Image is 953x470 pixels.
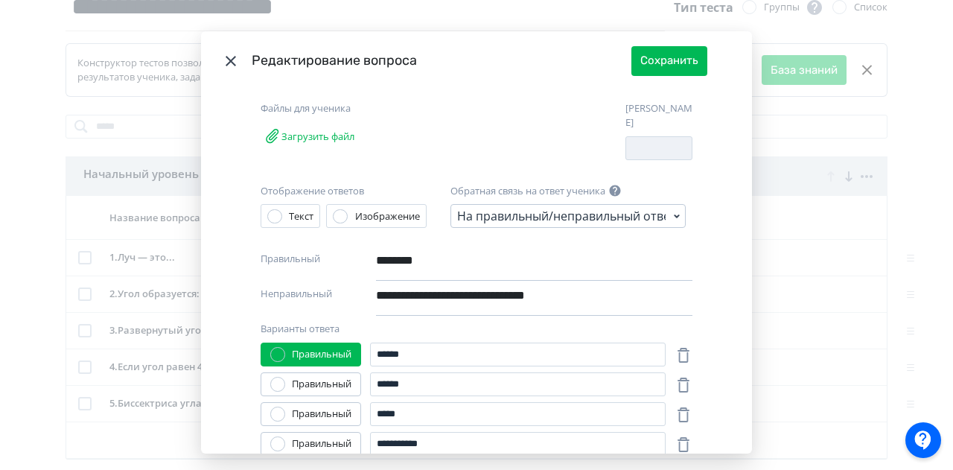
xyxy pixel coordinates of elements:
div: Текст [289,209,313,224]
label: Неправильный [261,287,332,310]
div: Файлы для ученика [261,101,417,116]
button: Сохранить [631,46,707,76]
label: Правильный [261,252,320,275]
div: Редактирование вопроса [252,51,631,71]
div: На правильный/неправильный ответы [457,207,666,225]
div: Правильный [292,407,351,422]
label: Отображение ответов [261,184,364,199]
label: [PERSON_NAME] [625,101,692,130]
div: Правильный [292,436,351,451]
label: Обратная связь на ответ ученика [450,184,605,199]
div: Изображение [355,209,420,224]
label: Варианты ответа [261,322,340,337]
div: Правильный [292,377,351,392]
div: Modal [201,31,752,454]
div: Правильный [292,347,351,362]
